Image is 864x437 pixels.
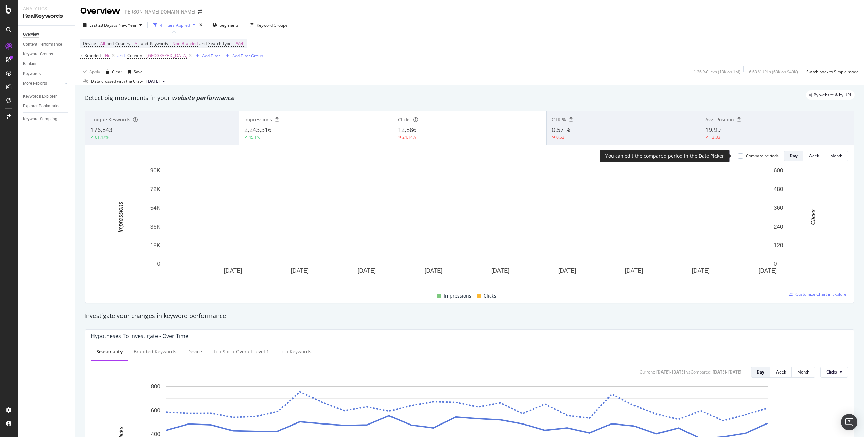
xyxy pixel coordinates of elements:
[150,41,168,46] span: Keywords
[80,20,145,30] button: Last 28 DaysvsPrev. Year
[774,242,783,249] text: 120
[398,126,416,134] span: 12,886
[89,69,100,75] div: Apply
[102,53,104,58] span: =
[23,60,70,68] a: Ranking
[146,51,187,60] span: [GEOGRAPHIC_DATA]
[84,312,855,320] div: Investigate your changes in keyword performance
[23,115,70,123] a: Keyword Sampling
[103,66,122,77] button: Clear
[710,134,720,140] div: 12.33
[193,52,220,60] button: Add Filter
[23,103,70,110] a: Explorer Bookmarks
[117,52,125,59] button: and
[97,41,99,46] span: =
[656,369,685,375] div: [DATE] - [DATE]
[151,20,198,30] button: 4 Filters Applied
[125,66,143,77] button: Save
[556,134,564,140] div: 0.52
[23,5,69,12] div: Analytics
[694,69,740,75] div: 1.26 % Clicks ( 13K on 1M )
[91,167,843,284] svg: A chart.
[806,69,859,75] div: Switch back to Simple mode
[95,134,109,140] div: 61.47%
[23,12,69,20] div: RealKeywords
[115,41,130,46] span: Country
[830,153,842,159] div: Month
[150,167,161,174] text: 90K
[131,41,134,46] span: =
[249,134,260,140] div: 45.1%
[117,202,124,233] text: Impressions
[814,93,852,97] span: By website & by URL
[825,151,848,161] button: Month
[244,126,271,134] span: 2,243,316
[232,53,263,59] div: Add Filter Group
[224,267,242,274] text: [DATE]
[746,153,779,159] div: Compare periods
[784,151,803,161] button: Day
[80,66,100,77] button: Apply
[804,66,859,77] button: Switch back to Simple mode
[160,22,190,28] div: 4 Filters Applied
[809,153,819,159] div: Week
[233,41,235,46] span: =
[112,69,122,75] div: Clear
[90,116,130,123] span: Unique Keywords
[797,369,809,375] div: Month
[686,369,711,375] div: vs Compared :
[198,9,202,14] div: arrow-right-arrow-left
[143,53,145,58] span: =
[150,224,161,230] text: 36K
[770,367,792,378] button: Week
[705,126,721,134] span: 19.99
[491,267,510,274] text: [DATE]
[810,209,816,225] text: Clicks
[803,151,825,161] button: Week
[202,53,220,59] div: Add Filter
[80,5,120,17] div: Overview
[123,8,195,15] div: [PERSON_NAME][DOMAIN_NAME]
[444,292,471,300] span: Impressions
[89,22,113,28] span: Last 28 Days
[425,267,443,274] text: [DATE]
[151,383,160,390] text: 800
[144,77,168,85] button: [DATE]
[80,53,101,58] span: Is Branded
[146,78,160,84] span: 2025 Aug. 11th
[789,291,848,297] a: Customize Chart in Explorer
[402,134,416,140] div: 24.14%
[484,292,496,300] span: Clicks
[220,22,239,28] span: Segments
[23,60,38,68] div: Ranking
[117,53,125,58] div: and
[213,348,269,355] div: Top Shop-Overall Level 1
[23,93,57,100] div: Keywords Explorer
[23,80,63,87] a: More Reports
[107,41,114,46] span: and
[100,39,105,48] span: All
[23,70,70,77] a: Keywords
[169,41,171,46] span: =
[774,186,783,192] text: 480
[150,205,161,211] text: 54K
[841,414,857,430] div: Open Intercom Messenger
[187,348,202,355] div: Device
[291,267,309,274] text: [DATE]
[605,153,724,159] div: You can edit the compared period in the Date Picker
[256,22,288,28] div: Keyword Groups
[247,20,290,30] button: Keyword Groups
[23,70,41,77] div: Keywords
[749,69,798,75] div: 6.63 % URLs ( 63K on 949K )
[91,333,188,339] div: Hypotheses to Investigate - Over Time
[757,369,764,375] div: Day
[826,369,837,375] span: Clicks
[23,93,70,100] a: Keywords Explorer
[692,267,710,274] text: [DATE]
[236,39,244,48] span: Web
[776,369,786,375] div: Week
[790,153,798,159] div: Day
[398,116,411,123] span: Clicks
[83,41,96,46] span: Device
